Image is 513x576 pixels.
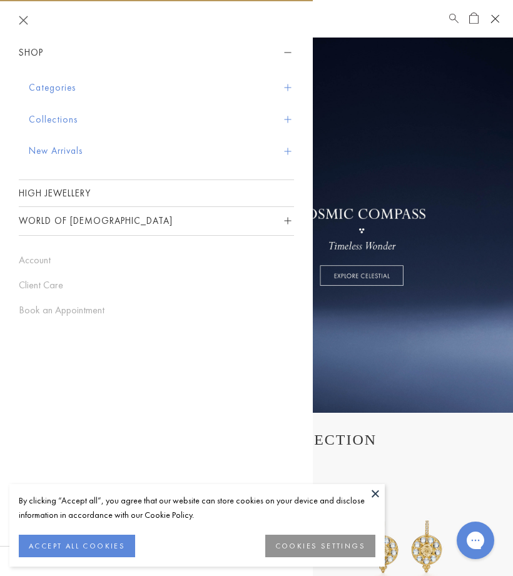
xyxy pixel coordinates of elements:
[19,278,294,292] a: Client Care
[265,535,375,557] button: COOKIES SETTINGS
[29,72,294,104] button: Categories
[449,11,459,26] a: Search
[19,16,28,25] button: Close navigation
[450,517,500,563] iframe: Gorgias live chat messenger
[19,207,294,235] button: World of [DEMOGRAPHIC_DATA]
[469,11,479,26] a: Open Shopping Bag
[19,39,294,67] button: Shop
[19,535,135,557] button: ACCEPT ALL COOKIES
[29,135,294,167] button: New Arrivals
[19,39,294,236] nav: Sidebar navigation
[19,493,375,522] div: By clicking “Accept all”, you agree that our website can store cookies on your device and disclos...
[19,253,294,267] a: Account
[485,9,504,28] button: Open navigation
[19,303,294,317] a: Book an Appointment
[19,180,294,206] a: High Jewellery
[29,104,294,136] button: Collections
